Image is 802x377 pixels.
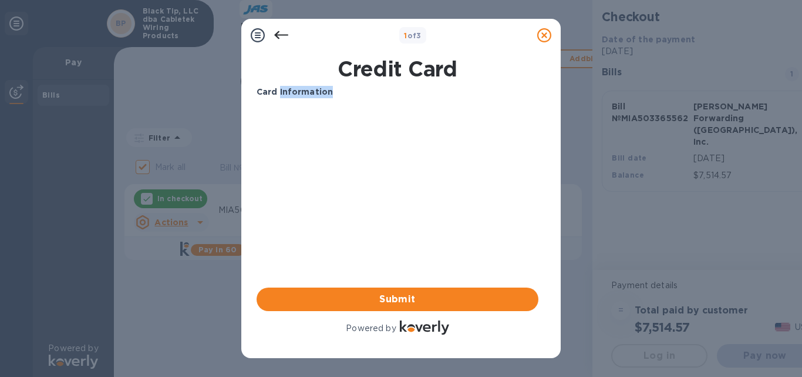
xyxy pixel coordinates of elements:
[257,87,333,96] b: Card Information
[404,31,422,40] b: of 3
[404,31,407,40] span: 1
[257,288,538,311] button: Submit
[266,292,529,306] span: Submit
[346,322,396,335] p: Powered by
[257,108,538,196] iframe: Your browser does not support iframes
[400,321,449,335] img: Logo
[252,56,543,81] h1: Credit Card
